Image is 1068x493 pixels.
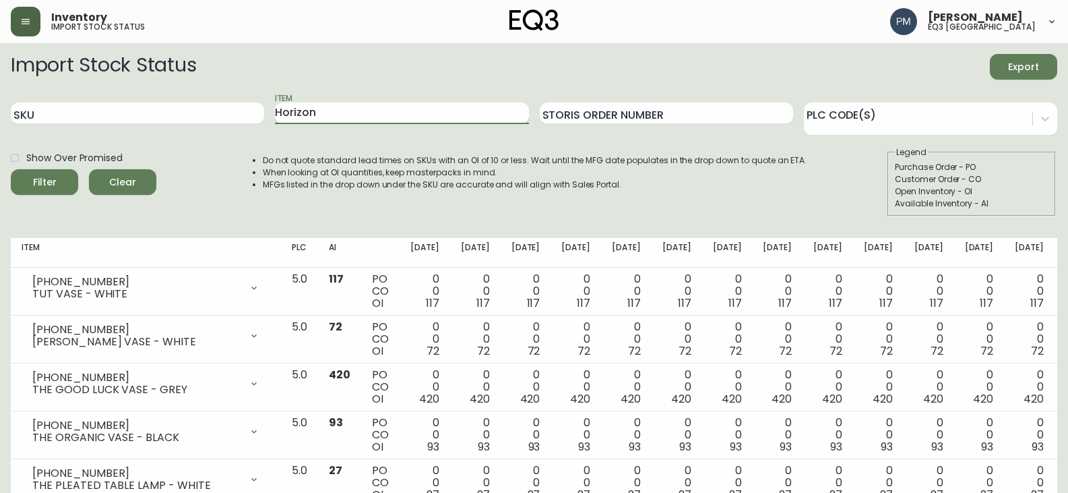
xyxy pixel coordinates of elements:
[1031,343,1044,359] span: 72
[32,276,241,288] div: [PHONE_NUMBER]
[778,295,792,311] span: 117
[32,419,241,432] div: [PHONE_NUMBER]
[461,273,490,310] div: 0 0
[470,391,490,407] span: 420
[679,439,691,455] span: 93
[476,295,490,311] span: 117
[281,411,318,459] td: 5.0
[652,238,702,268] th: [DATE]
[372,321,389,357] div: PO CO
[890,8,917,35] img: 0a7c5790205149dfd4c0ba0a3a48f705
[864,369,893,405] div: 0 0
[662,321,691,357] div: 0 0
[263,167,807,179] li: When looking at OI quantities, keep masterpacks in mind.
[601,238,652,268] th: [DATE]
[628,343,641,359] span: 72
[1024,391,1044,407] span: 420
[713,273,742,310] div: 0 0
[914,369,943,405] div: 0 0
[895,198,1048,210] div: Available Inventory - AI
[450,238,501,268] th: [DATE]
[22,369,270,399] div: [PHONE_NUMBER]THE GOOD LUCK VASE - GREY
[1015,417,1044,453] div: 0 0
[22,417,270,446] div: [PHONE_NUMBER]THE ORGANIC VASE - BLACK
[780,439,792,455] span: 93
[511,417,540,453] div: 0 0
[263,154,807,167] li: Do not quote standard lead times on SKUs with an OI of 10 or less. Wait until the MFG date popula...
[829,295,842,311] span: 117
[281,238,318,268] th: PLC
[419,391,439,407] span: 420
[372,439,383,455] span: OI
[763,417,792,453] div: 0 0
[551,238,601,268] th: [DATE]
[281,268,318,316] td: 5.0
[22,273,270,303] div: [PHONE_NUMBER]TUT VASE - WHITE
[813,321,842,357] div: 0 0
[263,179,807,191] li: MFGs listed in the drop down under the SKU are accurate and will align with Sales Portal.
[511,273,540,310] div: 0 0
[478,439,490,455] span: 93
[980,295,993,311] span: 117
[879,295,893,311] span: 117
[627,295,641,311] span: 117
[281,316,318,364] td: 5.0
[329,271,344,287] span: 117
[713,321,742,357] div: 0 0
[813,417,842,453] div: 0 0
[528,343,540,359] span: 72
[561,321,590,357] div: 0 0
[281,364,318,411] td: 5.0
[1015,369,1044,405] div: 0 0
[763,273,792,310] div: 0 0
[990,54,1057,80] button: Export
[477,343,490,359] span: 72
[612,321,641,357] div: 0 0
[880,343,893,359] span: 72
[372,417,389,453] div: PO CO
[722,391,742,407] span: 420
[1015,321,1044,357] div: 0 0
[702,238,753,268] th: [DATE]
[32,336,241,348] div: [PERSON_NAME] VASE - WHITE
[372,369,389,405] div: PO CO
[410,369,439,405] div: 0 0
[965,417,994,453] div: 0 0
[1030,295,1044,311] span: 117
[713,369,742,405] div: 0 0
[930,295,943,311] span: 117
[1015,273,1044,310] div: 0 0
[561,273,590,310] div: 0 0
[730,439,742,455] span: 93
[662,369,691,405] div: 0 0
[621,391,641,407] span: 420
[830,439,842,455] span: 93
[772,391,792,407] span: 420
[763,321,792,357] div: 0 0
[1004,238,1055,268] th: [DATE]
[928,23,1036,31] h5: eq3 [GEOGRAPHIC_DATA]
[895,146,928,158] legend: Legend
[561,417,590,453] div: 0 0
[372,343,383,359] span: OI
[318,238,361,268] th: AI
[461,321,490,357] div: 0 0
[22,321,270,351] div: [PHONE_NUMBER][PERSON_NAME] VASE - WHITE
[904,238,954,268] th: [DATE]
[895,161,1048,173] div: Purchase Order - PO
[329,319,342,335] span: 72
[461,417,490,453] div: 0 0
[501,238,551,268] th: [DATE]
[803,238,853,268] th: [DATE]
[511,321,540,357] div: 0 0
[662,273,691,310] div: 0 0
[914,417,943,453] div: 0 0
[813,273,842,310] div: 0 0
[954,238,1005,268] th: [DATE]
[813,369,842,405] div: 0 0
[853,238,904,268] th: [DATE]
[426,295,439,311] span: 117
[895,173,1048,185] div: Customer Order - CO
[527,295,540,311] span: 117
[32,432,241,444] div: THE ORGANIC VASE - BLACK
